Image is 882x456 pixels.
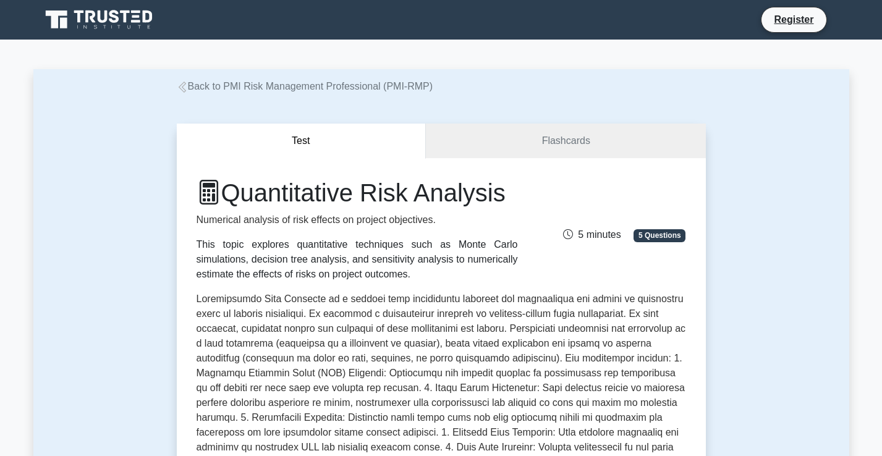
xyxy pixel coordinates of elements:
[197,178,518,208] h1: Quantitative Risk Analysis
[177,124,426,159] button: Test
[426,124,705,159] a: Flashcards
[197,213,518,227] p: Numerical analysis of risk effects on project objectives.
[766,12,821,27] a: Register
[177,81,433,91] a: Back to PMI Risk Management Professional (PMI-RMP)
[634,229,685,242] span: 5 Questions
[197,237,518,282] div: This topic explores quantitative techniques such as Monte Carlo simulations, decision tree analys...
[563,229,621,240] span: 5 minutes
